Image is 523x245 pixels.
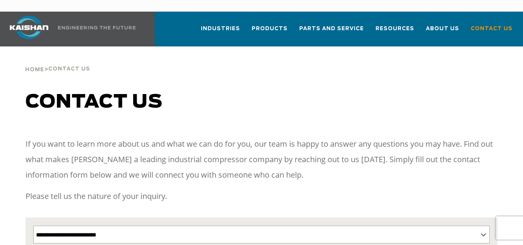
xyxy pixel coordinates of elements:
a: Home [25,66,44,73]
span: About Us [426,24,459,33]
span: Industries [201,24,240,33]
div: > [25,46,90,76]
a: Industries [201,19,240,45]
p: If you want to learn more about us and what we can do for you, our team is happy to answer any qu... [26,136,497,183]
span: Contact us [26,93,163,111]
a: About Us [426,19,459,45]
a: Resources [376,19,414,45]
a: Parts and Service [299,19,364,45]
span: Resources [376,24,414,33]
span: Contact Us [471,24,513,33]
img: Engineering the future [58,26,135,29]
span: Parts and Service [299,24,364,33]
a: Products [252,19,288,45]
p: Please tell us the nature of your inquiry. [26,188,497,204]
span: Contact Us [48,67,90,72]
a: Contact Us [471,19,513,45]
span: Products [252,24,288,33]
span: Home [25,67,44,72]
